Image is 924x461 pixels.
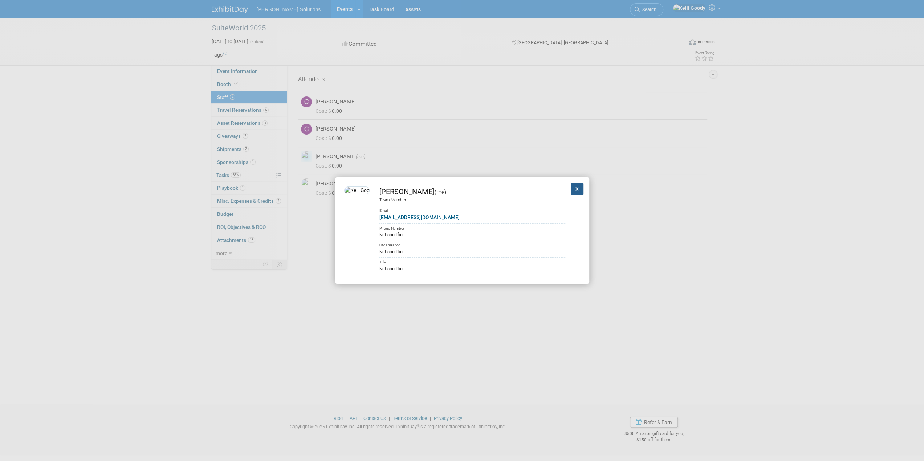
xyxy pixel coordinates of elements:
[434,189,446,195] span: (me)
[379,248,565,255] div: Not specified
[379,240,565,248] div: Organization
[379,223,565,232] div: Phone Number
[379,231,565,238] div: Not specified
[379,197,565,203] div: Team Member
[379,266,565,272] div: Not specified
[379,257,565,266] div: Title
[379,186,565,197] div: [PERSON_NAME]
[379,214,460,220] a: [EMAIL_ADDRESS][DOMAIN_NAME]
[379,203,565,214] div: Email
[571,183,584,195] button: X
[344,186,370,194] img: Kelli Goody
